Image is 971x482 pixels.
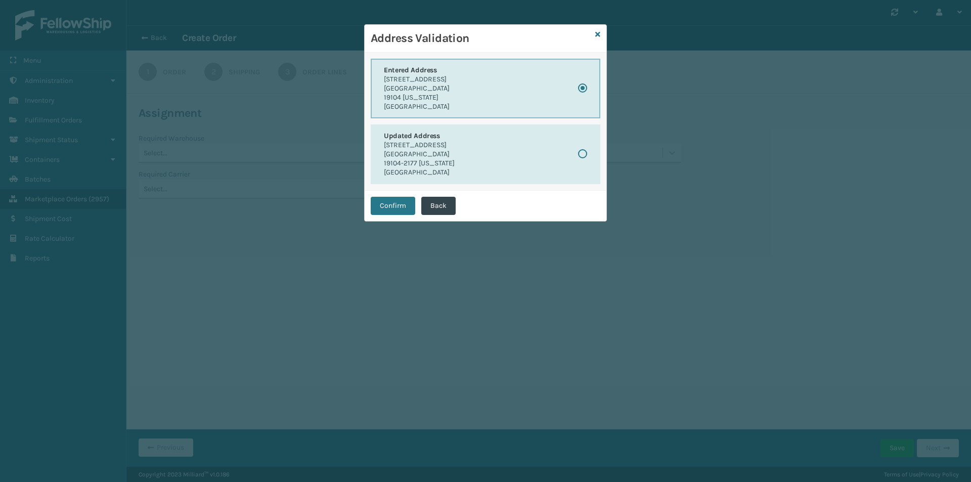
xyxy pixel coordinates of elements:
[384,159,455,168] p: 19104-2177 [US_STATE]
[384,93,450,102] p: 19104 [US_STATE]
[384,150,455,159] p: [GEOGRAPHIC_DATA]
[371,31,591,46] h3: Address Validation
[384,141,455,150] p: [STREET_ADDRESS]
[384,168,455,177] p: [GEOGRAPHIC_DATA]
[384,66,450,75] h6: Entered Address
[384,75,450,84] p: [STREET_ADDRESS]
[384,84,450,93] p: [GEOGRAPHIC_DATA]
[371,197,415,215] button: Confirm
[384,132,455,141] h6: Updated Address
[421,197,456,215] button: Back
[384,102,450,111] p: [GEOGRAPHIC_DATA]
